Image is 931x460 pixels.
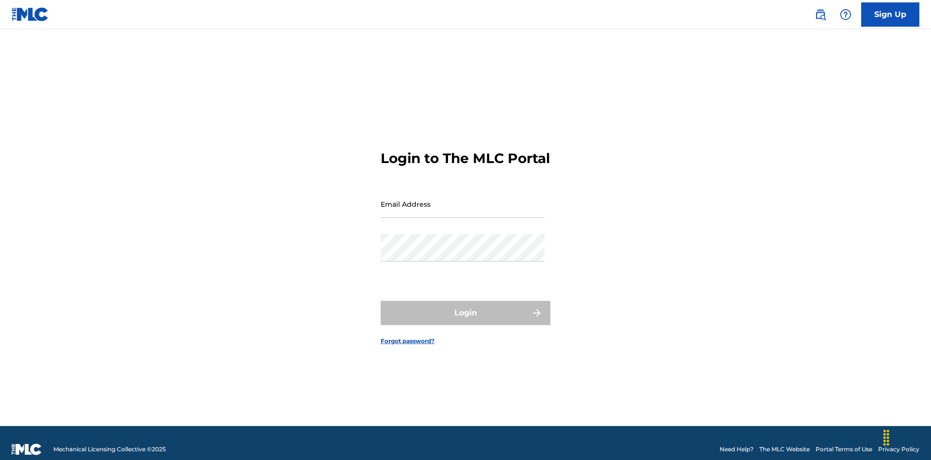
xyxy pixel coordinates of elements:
a: Sign Up [861,2,919,27]
a: Public Search [811,5,830,24]
a: Privacy Policy [878,445,919,454]
a: Forgot password? [381,337,434,345]
a: Need Help? [720,445,754,454]
span: Mechanical Licensing Collective © 2025 [53,445,166,454]
div: Drag [879,423,894,452]
img: help [840,9,851,20]
img: MLC Logo [12,7,49,21]
iframe: Chat Widget [883,413,931,460]
a: The MLC Website [759,445,810,454]
h3: Login to The MLC Portal [381,150,550,167]
img: logo [12,444,42,455]
div: Help [836,5,855,24]
img: search [815,9,826,20]
a: Portal Terms of Use [816,445,872,454]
